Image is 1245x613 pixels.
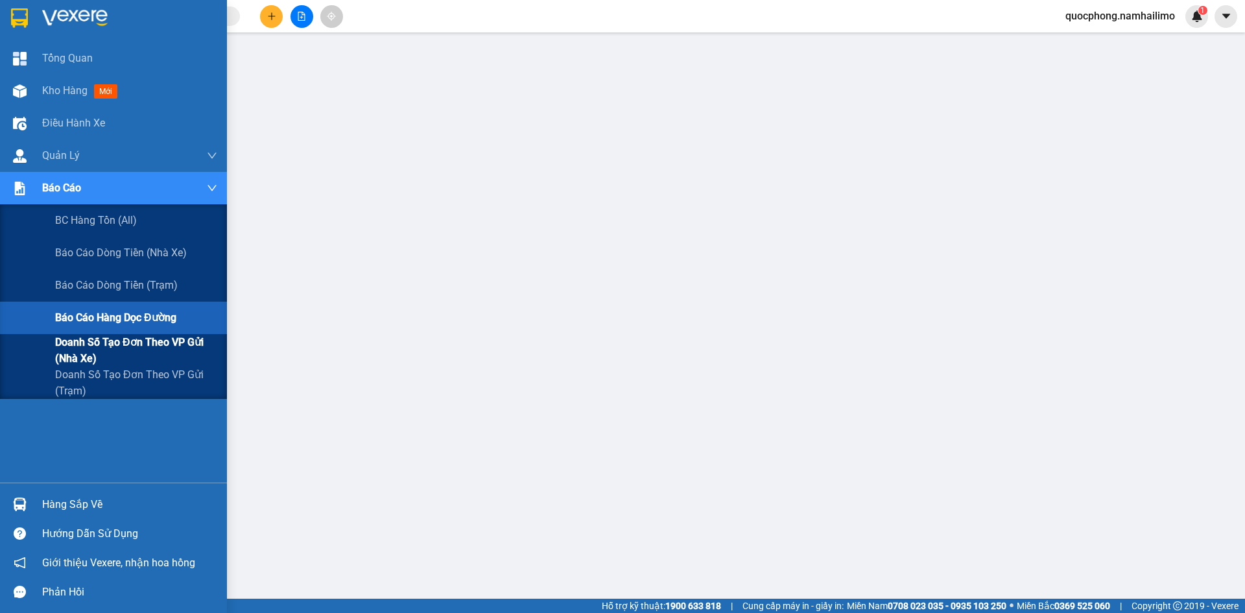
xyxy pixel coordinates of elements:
[13,52,27,66] img: dashboard-icon
[327,12,336,21] span: aim
[1173,601,1182,610] span: copyright
[11,8,28,28] img: logo-vxr
[731,599,733,613] span: |
[13,84,27,98] img: warehouse-icon
[42,495,217,514] div: Hàng sắp về
[42,524,217,544] div: Hướng dẫn sử dụng
[1055,8,1185,24] span: quocphong.namhailimo
[55,367,217,399] span: Doanh số tạo đơn theo VP gửi (trạm)
[13,149,27,163] img: warehouse-icon
[13,182,27,195] img: solution-icon
[42,555,195,571] span: Giới thiệu Vexere, nhận hoa hồng
[42,147,80,163] span: Quản Lý
[1010,603,1014,608] span: ⚪️
[55,334,217,367] span: Doanh số tạo đơn theo VP gửi (nhà xe)
[1017,599,1110,613] span: Miền Bắc
[602,599,721,613] span: Hỗ trợ kỹ thuật:
[207,150,217,161] span: down
[320,5,343,28] button: aim
[1120,599,1122,613] span: |
[42,583,217,602] div: Phản hồi
[14,557,26,569] span: notification
[1191,10,1203,22] img: icon-new-feature
[260,5,283,28] button: plus
[1198,6,1207,15] sup: 1
[1054,601,1110,611] strong: 0369 525 060
[1220,10,1232,22] span: caret-down
[94,84,117,99] span: mới
[297,12,306,21] span: file-add
[1215,5,1237,28] button: caret-down
[55,212,137,228] span: BC hàng tồn (all)
[14,586,26,598] span: message
[42,115,105,131] span: Điều hành xe
[42,50,93,66] span: Tổng Quan
[207,183,217,193] span: down
[42,180,81,196] span: Báo cáo
[13,117,27,130] img: warehouse-icon
[55,245,187,261] span: Báo cáo dòng tiền (nhà xe)
[55,277,178,293] span: Báo cáo dòng tiền (trạm)
[55,309,176,326] span: Báo cáo hàng dọc đường
[1200,6,1205,15] span: 1
[14,527,26,540] span: question-circle
[847,599,1006,613] span: Miền Nam
[13,498,27,511] img: warehouse-icon
[42,84,88,97] span: Kho hàng
[290,5,313,28] button: file-add
[267,12,276,21] span: plus
[665,601,721,611] strong: 1900 633 818
[888,601,1006,611] strong: 0708 023 035 - 0935 103 250
[742,599,844,613] span: Cung cấp máy in - giấy in:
